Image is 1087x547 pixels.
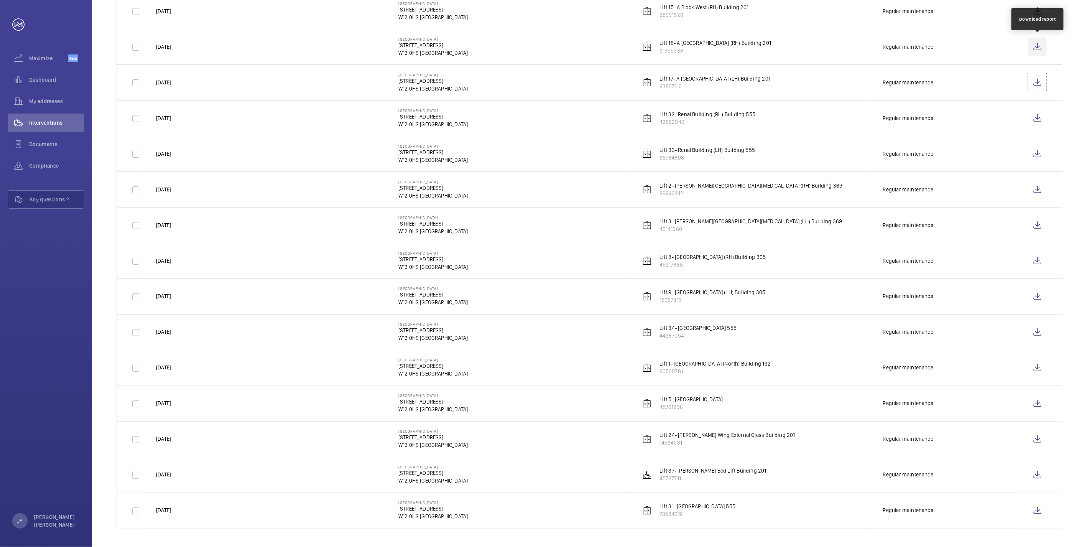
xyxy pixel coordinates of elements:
[643,114,652,123] img: elevator.svg
[156,7,171,15] p: [DATE]
[643,506,652,515] img: elevator.svg
[659,253,766,261] p: Lift 8- [GEOGRAPHIC_DATA] (RH) Building 305
[17,517,22,525] p: JY
[659,396,723,404] p: Lift 5- [GEOGRAPHIC_DATA]
[883,186,933,193] div: Regular maintenance
[29,119,84,127] span: Interventions
[659,75,770,82] p: Lift 17- A [GEOGRAPHIC_DATA] (LH) Building 201
[156,471,171,479] p: [DATE]
[659,3,749,11] p: Lift 15- A Block West (RH) Building 201
[398,108,468,113] p: [GEOGRAPHIC_DATA]
[398,72,468,77] p: [GEOGRAPHIC_DATA]
[659,511,735,518] p: 78584016
[398,192,468,199] p: W12 0HS [GEOGRAPHIC_DATA]
[156,328,171,336] p: [DATE]
[398,255,468,263] p: [STREET_ADDRESS]
[643,363,652,372] img: elevator.svg
[883,221,933,229] div: Regular maintenance
[398,77,468,85] p: [STREET_ADDRESS]
[29,162,84,170] span: Compliance
[398,291,468,299] p: [STREET_ADDRESS]
[659,146,755,154] p: Lift 33- Renal Building (LH) Building 555
[398,334,468,342] p: W12 0HS [GEOGRAPHIC_DATA]
[643,328,652,337] img: elevator.svg
[398,398,468,406] p: [STREET_ADDRESS]
[398,85,468,92] p: W12 0HS [GEOGRAPHIC_DATA]
[659,225,842,233] p: 46141060
[643,221,652,230] img: elevator.svg
[398,156,468,164] p: W12 0HS [GEOGRAPHIC_DATA]
[398,287,468,291] p: [GEOGRAPHIC_DATA]
[156,79,171,86] p: [DATE]
[643,470,652,479] img: platform_lift.svg
[883,43,933,51] div: Regular maintenance
[398,322,468,327] p: [GEOGRAPHIC_DATA]
[398,227,468,235] p: W12 0HS [GEOGRAPHIC_DATA]
[883,507,933,514] div: Regular maintenance
[659,475,766,483] p: 45787711
[659,289,766,297] p: Lift 9- [GEOGRAPHIC_DATA] (LH) Building 305
[156,221,171,229] p: [DATE]
[398,13,468,21] p: W12 0HS [GEOGRAPHIC_DATA]
[398,327,468,334] p: [STREET_ADDRESS]
[156,507,171,514] p: [DATE]
[398,1,468,6] p: [GEOGRAPHIC_DATA]
[156,186,171,193] p: [DATE]
[398,513,468,521] p: W12 0HS [GEOGRAPHIC_DATA]
[883,293,933,300] div: Regular maintenance
[156,150,171,158] p: [DATE]
[156,43,171,51] p: [DATE]
[156,293,171,300] p: [DATE]
[398,406,468,414] p: W12 0HS [GEOGRAPHIC_DATA]
[659,217,842,225] p: Lift 3- [PERSON_NAME][GEOGRAPHIC_DATA][MEDICAL_DATA] (LH) Building 369
[398,477,468,485] p: W12 0HS [GEOGRAPHIC_DATA]
[659,11,749,19] p: 55901528
[398,362,468,370] p: [STREET_ADDRESS]
[398,148,468,156] p: [STREET_ADDRESS]
[883,328,933,336] div: Regular maintenance
[659,432,795,439] p: Lift 24- [PERSON_NAME] Wing External Glass Building 201
[1019,16,1056,23] div: Download report
[659,47,771,54] p: 31955338
[659,261,766,269] p: 45917865
[659,297,766,304] p: 15957313
[398,113,468,120] p: [STREET_ADDRESS]
[659,332,737,340] p: 44387054
[659,189,843,197] p: 89943212
[156,435,171,443] p: [DATE]
[398,505,468,513] p: [STREET_ADDRESS]
[883,471,933,479] div: Regular maintenance
[659,404,723,411] p: 45701296
[643,78,652,87] img: elevator.svg
[398,120,468,128] p: W12 0HS [GEOGRAPHIC_DATA]
[659,368,771,376] p: 60500761
[398,394,468,398] p: [GEOGRAPHIC_DATA]
[30,196,84,203] span: Any questions ?
[659,467,766,475] p: Lift 37- [PERSON_NAME] Bed Lift Building 201
[883,79,933,86] div: Regular maintenance
[659,82,770,90] p: 63807110
[398,370,468,378] p: W12 0HS [GEOGRAPHIC_DATA]
[883,257,933,265] div: Regular maintenance
[643,42,652,51] img: elevator.svg
[398,358,468,362] p: [GEOGRAPHIC_DATA]
[659,39,771,47] p: Lift 18- A [GEOGRAPHIC_DATA] (RH) Building 201
[29,140,84,148] span: Documents
[29,97,84,105] span: My addresses
[398,465,468,470] p: [GEOGRAPHIC_DATA]
[659,439,795,447] p: 14564081
[398,49,468,57] p: W12 0HS [GEOGRAPHIC_DATA]
[398,41,468,49] p: [STREET_ADDRESS]
[643,149,652,158] img: elevator.svg
[883,150,933,158] div: Regular maintenance
[883,114,933,122] div: Regular maintenance
[29,54,68,62] span: Maximize
[659,503,735,511] p: Lift 31- [GEOGRAPHIC_DATA] 555
[398,470,468,477] p: [STREET_ADDRESS]
[398,501,468,505] p: [GEOGRAPHIC_DATA]
[643,399,652,408] img: elevator.svg
[34,513,80,529] p: [PERSON_NAME] [PERSON_NAME]
[659,325,737,332] p: Lift 34- [GEOGRAPHIC_DATA] 555
[643,7,652,16] img: elevator.svg
[883,435,933,443] div: Regular maintenance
